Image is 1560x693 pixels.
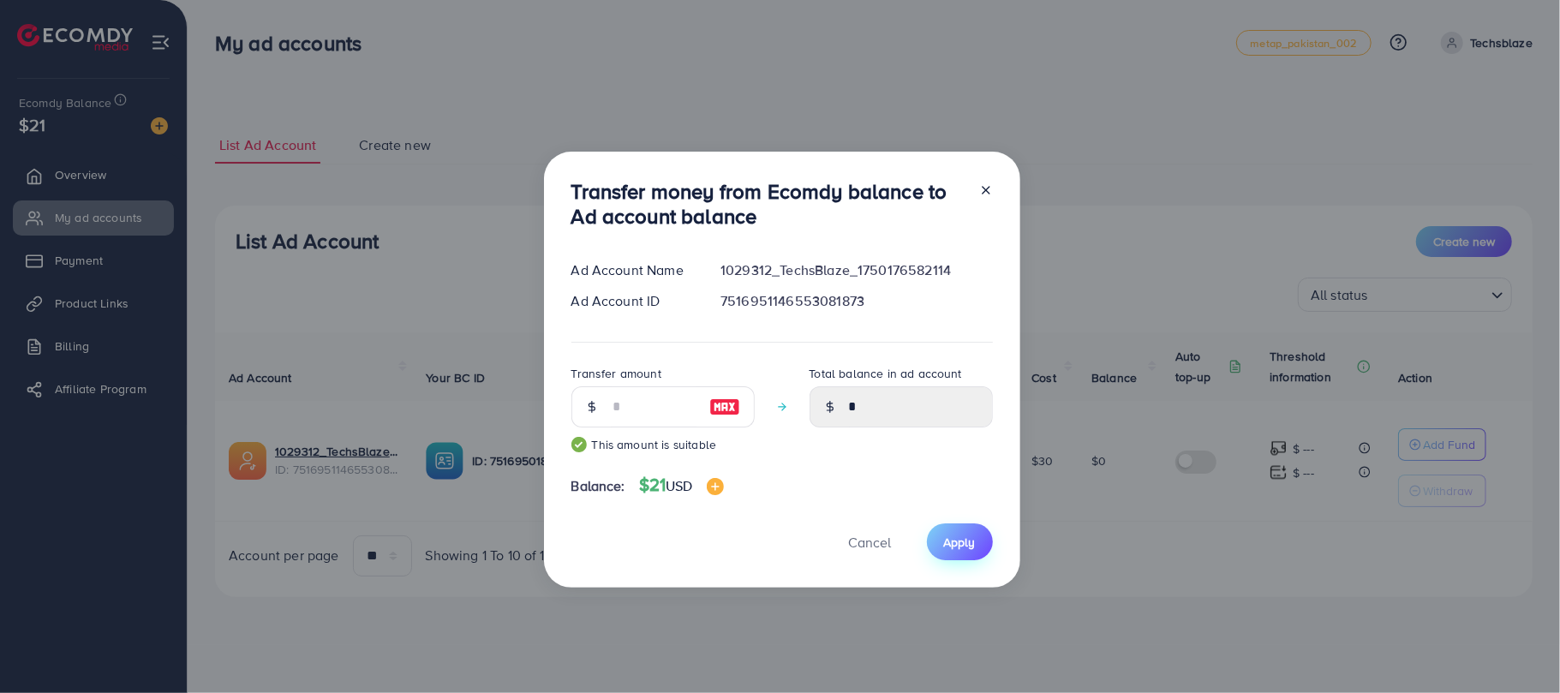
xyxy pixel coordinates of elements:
button: Apply [927,523,993,560]
label: Transfer amount [571,365,661,382]
div: Ad Account Name [558,260,708,280]
small: This amount is suitable [571,436,755,453]
span: Cancel [849,533,892,552]
iframe: Chat [1487,616,1547,680]
img: image [707,478,724,495]
h4: $21 [639,475,724,496]
label: Total balance in ad account [810,365,962,382]
div: Ad Account ID [558,291,708,311]
img: guide [571,437,587,452]
div: 1029312_TechsBlaze_1750176582114 [707,260,1006,280]
img: image [709,397,740,417]
span: Apply [944,534,976,551]
h3: Transfer money from Ecomdy balance to Ad account balance [571,179,965,229]
span: USD [666,476,692,495]
div: 7516951146553081873 [707,291,1006,311]
span: Balance: [571,476,625,496]
button: Cancel [828,523,913,560]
